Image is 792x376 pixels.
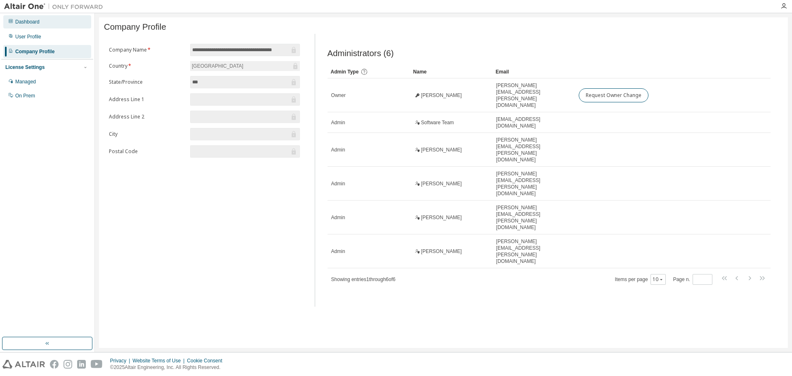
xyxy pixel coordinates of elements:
div: Name [413,65,489,78]
img: facebook.svg [50,360,59,369]
label: City [109,131,185,137]
label: Address Line 1 [109,96,185,103]
span: [PERSON_NAME][EMAIL_ADDRESS][PERSON_NAME][DOMAIN_NAME] [496,137,571,163]
span: Admin [331,180,345,187]
span: [PERSON_NAME] [421,147,462,153]
span: Admin [331,119,345,126]
div: On Prem [15,92,35,99]
span: [PERSON_NAME][EMAIL_ADDRESS][PERSON_NAME][DOMAIN_NAME] [496,170,571,197]
img: Altair One [4,2,107,11]
div: Managed [15,78,36,85]
span: Items per page [615,274,666,285]
div: Email [496,65,572,78]
span: [PERSON_NAME][EMAIL_ADDRESS][PERSON_NAME][DOMAIN_NAME] [496,204,571,231]
span: [PERSON_NAME] [421,92,462,99]
span: Admin [331,147,345,153]
span: Owner [331,92,346,99]
span: Software Team [421,119,454,126]
span: [PERSON_NAME] [421,248,462,255]
img: altair_logo.svg [2,360,45,369]
div: Website Terms of Use [132,357,187,364]
span: Page n. [673,274,712,285]
img: youtube.svg [91,360,103,369]
button: Request Owner Change [579,88,648,102]
span: Admin Type [331,69,359,75]
label: Postal Code [109,148,185,155]
div: Company Profile [15,48,54,55]
label: Address Line 2 [109,114,185,120]
div: [GEOGRAPHIC_DATA] [190,61,300,71]
div: Dashboard [15,19,40,25]
span: Company Profile [104,22,166,32]
span: [PERSON_NAME][EMAIL_ADDRESS][PERSON_NAME][DOMAIN_NAME] [496,82,571,109]
span: [PERSON_NAME] [421,214,462,221]
button: 10 [653,276,664,283]
div: User Profile [15,33,41,40]
div: Cookie Consent [187,357,227,364]
span: Showing entries 1 through 6 of 6 [331,277,396,282]
p: © 2025 Altair Engineering, Inc. All Rights Reserved. [110,364,227,371]
div: [GEOGRAPHIC_DATA] [191,61,245,71]
span: [EMAIL_ADDRESS][DOMAIN_NAME] [496,116,571,129]
label: Country [109,63,185,69]
label: State/Province [109,79,185,85]
span: Admin [331,214,345,221]
div: Privacy [110,357,132,364]
span: [PERSON_NAME][EMAIL_ADDRESS][PERSON_NAME][DOMAIN_NAME] [496,238,571,265]
img: linkedin.svg [77,360,86,369]
span: Administrators (6) [328,49,394,58]
img: instagram.svg [64,360,72,369]
span: Admin [331,248,345,255]
label: Company Name [109,47,185,53]
div: License Settings [5,64,45,71]
span: [PERSON_NAME] [421,180,462,187]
